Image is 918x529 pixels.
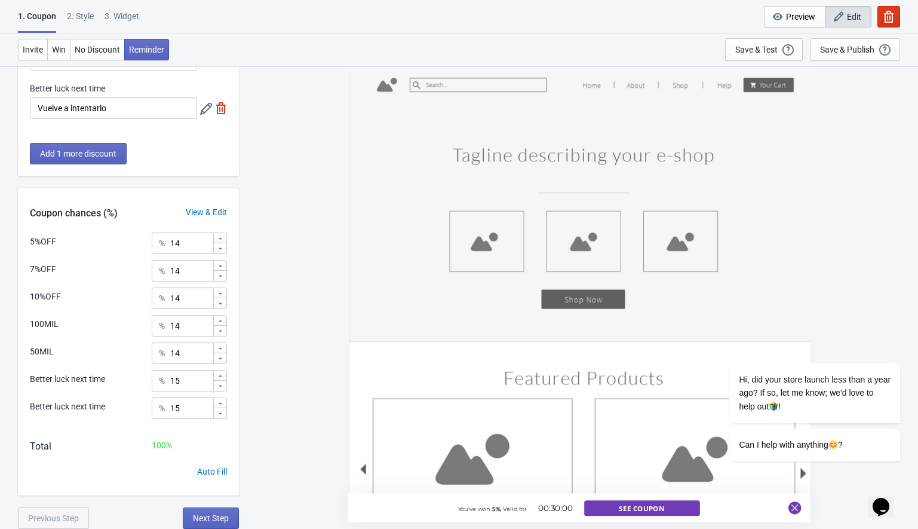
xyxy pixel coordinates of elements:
[193,513,229,523] span: Next Step
[159,374,165,388] div: %
[584,500,699,516] button: See Coupon
[868,481,906,517] iframe: chat widget
[159,401,165,415] div: %
[170,370,213,392] input: Chance
[23,45,43,54] span: Invite
[526,502,584,514] div: 00:30:00
[30,236,56,248] div: 5%OFF
[40,149,116,158] span: Add 1 more discount
[159,291,165,305] div: %
[30,291,61,303] div: 10%OFF
[691,255,906,475] iframe: chat widget
[170,315,213,337] input: Chance
[159,346,165,360] div: %
[735,45,778,54] div: Save & Test
[52,45,66,54] span: Win
[30,439,51,454] div: Total
[764,6,825,27] button: Preview
[47,39,70,60] button: Win
[847,12,861,22] span: Edit
[129,45,164,54] span: Reminder
[458,504,490,512] span: You've won
[183,507,239,529] button: Next Step
[30,373,105,386] div: Better luck next time
[810,38,900,61] button: Save & Publish
[18,39,48,60] button: Invite
[170,233,213,254] input: Chance
[70,39,125,60] button: No Discount
[825,6,871,27] button: Edit
[105,10,139,31] div: 3. Widget
[18,10,56,33] div: 1. Coupon
[67,10,94,31] div: 2 . Style
[124,39,169,60] button: Reminder
[170,260,213,282] input: Chance
[152,441,172,450] span: 100 %
[159,236,165,250] div: %
[197,466,227,478] div: Auto Fill
[30,345,54,358] div: 50MIL
[500,504,527,512] span: , Valid for
[159,264,165,278] div: %
[820,45,874,54] div: Save & Publish
[492,504,500,512] span: 5%
[786,12,815,22] span: Preview
[174,206,239,219] div: View & Edit
[215,102,227,114] img: delete.svg
[170,343,213,364] input: Chance
[30,263,56,276] div: 7%OFF
[75,45,120,54] span: No Discount
[170,288,213,309] input: Chance
[170,397,213,419] input: Chance
[725,38,803,61] button: Save & Test
[30,400,105,413] div: Better luck next time
[30,318,59,331] div: 100MIL
[30,82,105,94] label: Better luck next time
[159,319,165,333] div: %
[30,143,127,164] button: Add 1 more discount
[18,206,130,221] div: Coupon chances (%)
